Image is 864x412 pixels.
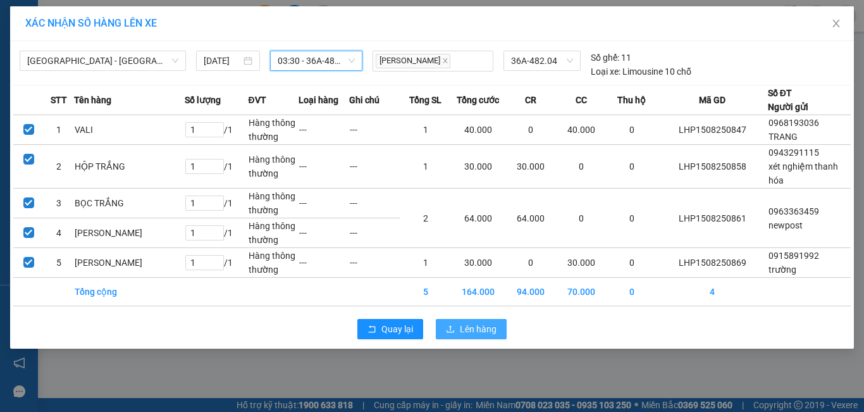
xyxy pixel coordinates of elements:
td: --- [349,189,400,218]
span: CR [525,93,536,107]
span: Tổng cước [457,93,499,107]
td: 30.000 [451,145,505,189]
td: --- [349,248,400,278]
td: Hàng thông thường [248,248,299,278]
td: 40.000 [556,115,607,145]
td: 4 [657,278,768,306]
td: --- [299,115,349,145]
td: / 1 [185,248,249,278]
span: CC [576,93,587,107]
td: --- [349,145,400,189]
td: 0 [505,115,556,145]
td: 0 [556,189,607,248]
td: 70.000 [556,278,607,306]
button: uploadLên hàng [436,319,507,339]
span: Thanh Hóa - Tây Hồ (HN) [27,51,178,70]
span: 0968193036 [768,118,819,128]
input: 16/08/2025 [204,54,240,68]
span: Loại xe: [591,65,620,78]
span: Số lượng [185,93,221,107]
span: 36A-482.04 [511,51,573,70]
td: [PERSON_NAME] [74,218,185,248]
td: --- [299,189,349,218]
span: 0915891992 [768,251,819,261]
td: 0 [607,278,657,306]
span: Tổng SL [409,93,441,107]
td: 2 [44,145,74,189]
td: / 1 [185,115,249,145]
td: 40.000 [451,115,505,145]
div: Limousine 10 chỗ [591,65,691,78]
span: close [442,58,448,64]
td: --- [299,218,349,248]
td: 30.000 [451,248,505,278]
td: 3 [44,189,74,218]
td: HỘP TRẮNG [74,145,185,189]
span: Lên hàng [460,322,497,336]
td: BỌC TRẮNG [74,189,185,218]
button: Close [818,6,854,42]
td: 30.000 [505,145,556,189]
td: Hàng thông thường [248,115,299,145]
td: Hàng thông thường [248,189,299,218]
button: rollbackQuay lại [357,319,423,339]
span: trường [768,265,796,275]
td: / 1 [185,218,249,248]
span: [PERSON_NAME] [376,54,450,68]
span: close [831,18,841,28]
span: 0943291115 [768,147,819,158]
td: 0 [607,189,657,248]
td: / 1 [185,145,249,189]
div: Số ĐT Người gửi [768,86,808,114]
td: Hàng thông thường [248,145,299,189]
span: Số ghế: [591,51,619,65]
span: rollback [367,325,376,335]
span: newpost [768,220,803,230]
td: 64.000 [451,189,505,248]
td: 2 [400,189,451,248]
span: Loại hàng [299,93,338,107]
td: 1 [400,115,451,145]
td: 0 [607,145,657,189]
td: --- [299,248,349,278]
td: 4 [44,218,74,248]
td: --- [349,218,400,248]
span: xét nghiệm thanh hóa [768,161,838,185]
td: 5 [400,278,451,306]
td: LHP1508250858 [657,145,768,189]
td: / 1 [185,189,249,218]
span: XÁC NHẬN SỐ HÀNG LÊN XE [25,17,157,29]
td: --- [349,115,400,145]
span: 03:30 - 36A-482.04 [278,51,355,70]
td: --- [299,145,349,189]
td: LHP1508250869 [657,248,768,278]
td: LHP1508250847 [657,115,768,145]
td: Tổng cộng [74,278,185,306]
td: 64.000 [505,189,556,248]
span: Quay lại [381,322,413,336]
td: 30.000 [556,248,607,278]
td: 94.000 [505,278,556,306]
td: [PERSON_NAME] [74,248,185,278]
td: 1 [44,115,74,145]
td: 0 [505,248,556,278]
td: LHP1508250861 [657,189,768,248]
td: 164.000 [451,278,505,306]
span: Tên hàng [74,93,111,107]
div: 11 [591,51,631,65]
span: 0963363459 [768,206,819,216]
span: ĐVT [248,93,266,107]
span: STT [51,93,67,107]
td: 0 [607,248,657,278]
td: VALI [74,115,185,145]
td: 5 [44,248,74,278]
td: 1 [400,145,451,189]
span: upload [446,325,455,335]
td: 1 [400,248,451,278]
td: 0 [607,115,657,145]
span: Ghi chú [349,93,380,107]
td: 0 [556,145,607,189]
span: TRANG [768,132,798,142]
td: Hàng thông thường [248,218,299,248]
span: Mã GD [699,93,725,107]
